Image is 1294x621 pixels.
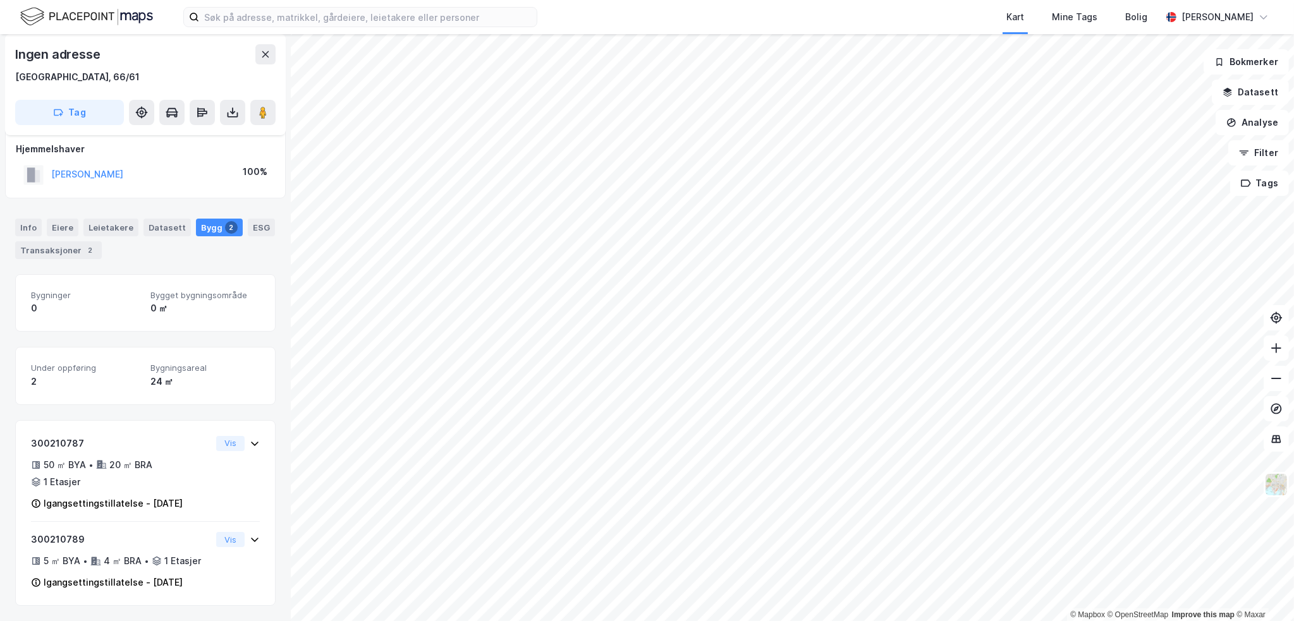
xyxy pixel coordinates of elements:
div: 0 [31,301,140,316]
div: [GEOGRAPHIC_DATA], 66/61 [15,69,140,85]
div: 1 Etasjer [44,474,80,490]
div: • [89,460,94,470]
div: Igangsettingstillatelse - [DATE] [44,496,183,511]
span: Bygninger [31,290,140,301]
div: Datasett [143,219,191,236]
input: Søk på adresse, matrikkel, gårdeiere, leietakere eller personer [199,8,537,27]
div: Ingen adresse [15,44,102,64]
a: OpenStreetMap [1108,610,1169,619]
button: Tags [1230,171,1289,196]
button: Vis [216,436,245,451]
div: • [83,556,88,566]
div: Info [15,219,42,236]
iframe: Chat Widget [1231,560,1294,621]
div: 100% [243,164,267,179]
div: 0 ㎡ [150,301,260,316]
div: 4 ㎡ BRA [104,553,142,569]
img: logo.f888ab2527a4732fd821a326f86c7f29.svg [20,6,153,28]
span: Bygningsareal [150,363,260,373]
div: Leietakere [83,219,138,236]
div: 5 ㎡ BYA [44,553,80,569]
div: 2 [31,374,140,389]
div: 50 ㎡ BYA [44,457,86,473]
div: 300210787 [31,436,211,451]
img: Z [1264,473,1288,497]
div: Transaksjoner [15,241,102,259]
div: Igangsettingstillatelse - [DATE] [44,575,183,590]
span: Bygget bygningsområde [150,290,260,301]
div: Bygg [196,219,243,236]
button: Filter [1228,140,1289,166]
div: Mine Tags [1052,9,1097,25]
button: Analyse [1216,110,1289,135]
div: 20 ㎡ BRA [109,457,152,473]
div: 2 [225,221,238,234]
button: Datasett [1212,80,1289,105]
a: Improve this map [1172,610,1235,619]
div: Eiere [47,219,78,236]
div: Hjemmelshaver [16,142,275,157]
div: • [144,556,149,566]
div: [PERSON_NAME] [1181,9,1254,25]
div: ESG [248,219,275,236]
button: Tag [15,100,124,125]
div: 24 ㎡ [150,374,260,389]
div: 300210789 [31,532,211,547]
div: 1 Etasjer [164,553,201,569]
div: Kart [1006,9,1024,25]
div: Kontrollprogram for chat [1231,560,1294,621]
button: Vis [216,532,245,547]
div: 2 [84,244,97,256]
button: Bokmerker [1204,49,1289,75]
div: Bolig [1125,9,1147,25]
span: Under oppføring [31,363,140,373]
a: Mapbox [1070,610,1105,619]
